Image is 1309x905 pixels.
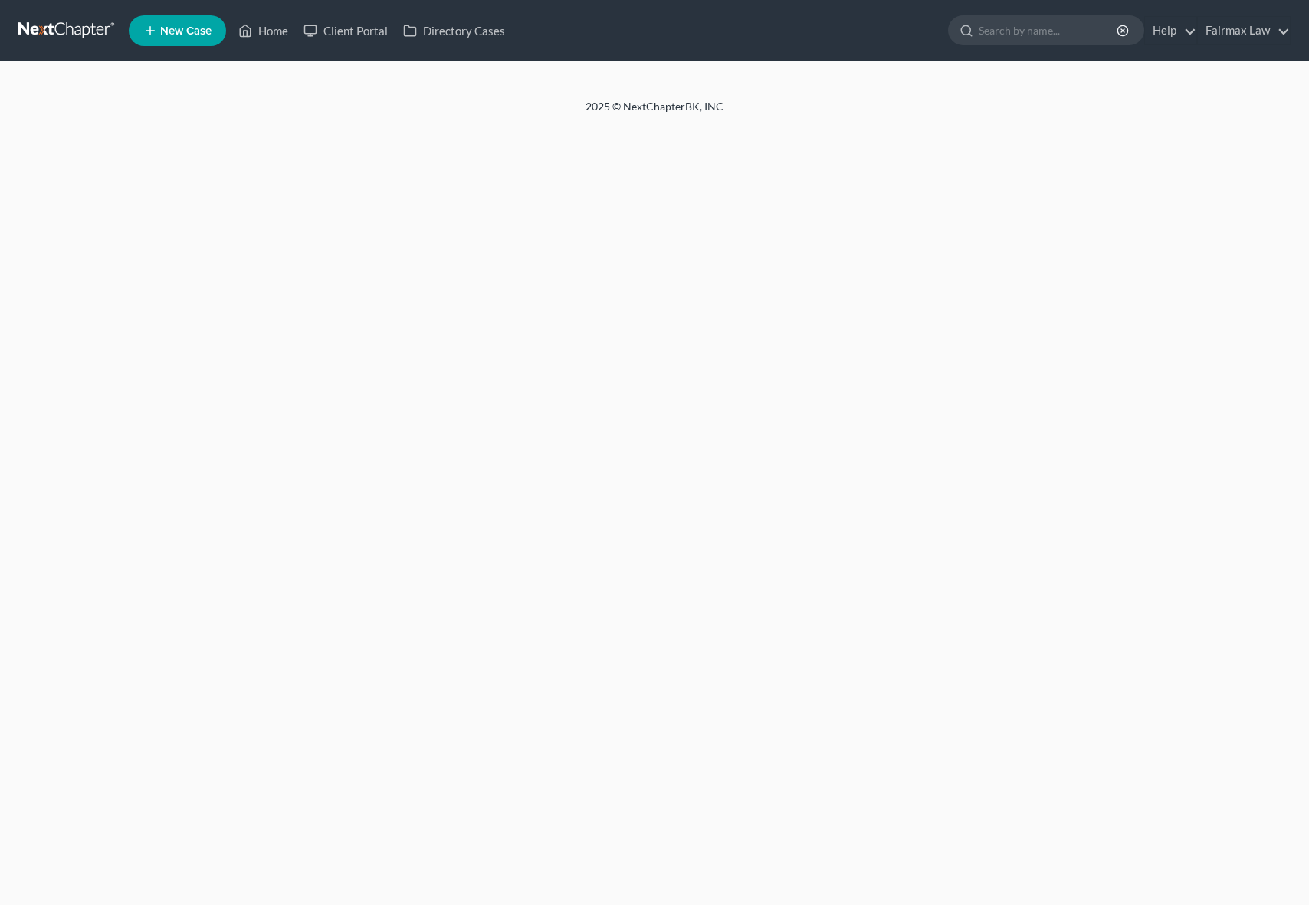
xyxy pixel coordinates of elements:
a: Home [231,17,296,44]
div: 2025 © NextChapterBK, INC [218,99,1091,127]
a: Fairmax Law [1198,17,1290,44]
a: Client Portal [296,17,395,44]
input: Search by name... [979,16,1119,44]
a: Directory Cases [395,17,513,44]
a: Help [1145,17,1196,44]
span: New Case [160,25,212,37]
